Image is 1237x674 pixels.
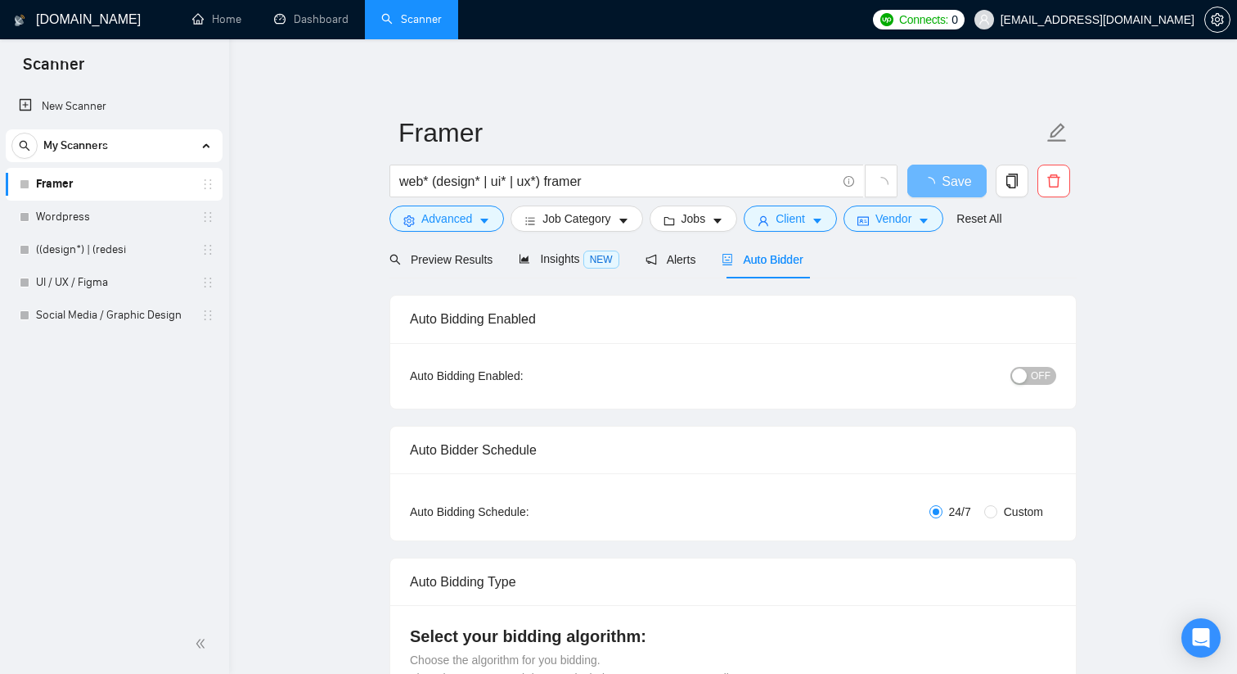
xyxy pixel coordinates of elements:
span: caret-down [618,215,629,227]
button: copy [996,165,1028,197]
span: caret-down [479,215,490,227]
span: search [389,254,401,265]
button: userClientcaret-down [744,206,837,232]
li: New Scanner [6,90,223,123]
span: Jobs [681,210,706,228]
span: holder [201,210,214,224]
span: copy [996,174,1028,188]
a: Framer [36,168,191,201]
h4: Select your bidding algorithm: [410,625,1056,648]
span: loading [922,177,942,190]
span: Insights [519,252,618,265]
button: search [11,133,38,159]
a: searchScanner [381,12,442,26]
a: Social Media / Graphic Design [36,299,191,332]
span: holder [201,276,214,289]
a: homeHome [192,12,241,26]
span: caret-down [918,215,929,227]
span: Scanner [10,52,97,87]
span: holder [201,178,214,191]
span: Job Category [542,210,610,228]
div: Auto Bidding Enabled: [410,367,625,385]
span: caret-down [712,215,723,227]
span: user [978,14,990,25]
li: My Scanners [6,129,223,332]
img: upwork-logo.png [880,13,893,26]
span: Preview Results [389,253,493,266]
a: UI / UX / Figma [36,266,191,299]
span: bars [524,215,536,227]
span: Save [942,171,971,192]
span: holder [201,243,214,256]
a: New Scanner [19,90,209,123]
span: setting [403,215,415,227]
button: Save [907,165,987,197]
button: idcardVendorcaret-down [843,206,943,232]
span: My Scanners [43,129,108,162]
div: Auto Bidding Schedule: [410,503,625,521]
span: double-left [195,636,211,652]
span: Custom [997,503,1050,521]
span: area-chart [519,253,530,265]
span: Client [776,210,805,228]
div: Auto Bidding Type [410,559,1056,605]
a: ((design*) | (redesi [36,233,191,266]
span: search [12,140,37,152]
span: Vendor [875,210,911,228]
span: caret-down [812,215,823,227]
div: Open Intercom Messenger [1181,618,1221,658]
span: 0 [951,11,958,29]
a: Reset All [956,210,1001,228]
span: NEW [583,251,619,269]
span: info-circle [843,176,854,187]
span: 24/7 [942,503,978,521]
button: folderJobscaret-down [650,206,738,232]
span: holder [201,309,214,322]
span: Advanced [421,210,472,228]
a: Wordpress [36,201,191,233]
button: setting [1204,7,1230,33]
span: edit [1046,122,1068,143]
input: Scanner name... [398,112,1043,153]
span: delete [1038,174,1069,188]
a: setting [1204,13,1230,26]
span: robot [722,254,733,265]
span: user [758,215,769,227]
span: Alerts [645,253,696,266]
span: loading [874,177,888,192]
span: setting [1205,13,1230,26]
span: Auto Bidder [722,253,803,266]
span: notification [645,254,657,265]
img: logo [14,7,25,34]
input: Search Freelance Jobs... [399,171,836,192]
div: Auto Bidding Enabled [410,296,1056,342]
span: OFF [1031,367,1050,385]
button: settingAdvancedcaret-down [389,206,504,232]
button: barsJob Categorycaret-down [511,206,642,232]
a: dashboardDashboard [274,12,349,26]
span: idcard [857,215,869,227]
button: delete [1037,165,1070,197]
span: Connects: [899,11,948,29]
div: Auto Bidder Schedule [410,427,1056,473]
span: folder [663,215,675,227]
